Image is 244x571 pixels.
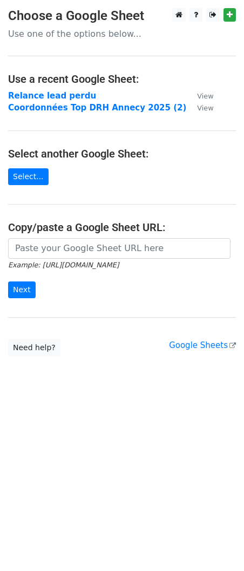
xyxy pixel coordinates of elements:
[8,238,231,259] input: Paste your Google Sheet URL here
[8,261,119,269] small: Example: [URL][DOMAIN_NAME]
[8,221,236,234] h4: Copy/paste a Google Sheet URL:
[8,73,236,86] h4: Use a recent Google Sheet:
[8,339,60,356] a: Need help?
[197,92,213,100] small: View
[8,147,236,160] h4: Select another Google Sheet:
[8,281,36,298] input: Next
[8,28,236,40] p: Use one of the options below...
[169,340,236,350] a: Google Sheets
[8,8,236,24] h3: Choose a Google Sheet
[186,103,213,113] a: View
[8,91,96,101] a: Relance lead perdu
[186,91,213,101] a: View
[197,104,213,112] small: View
[8,103,186,113] a: Coordonnées Top DRH Annecy 2025 (2)
[8,168,49,185] a: Select...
